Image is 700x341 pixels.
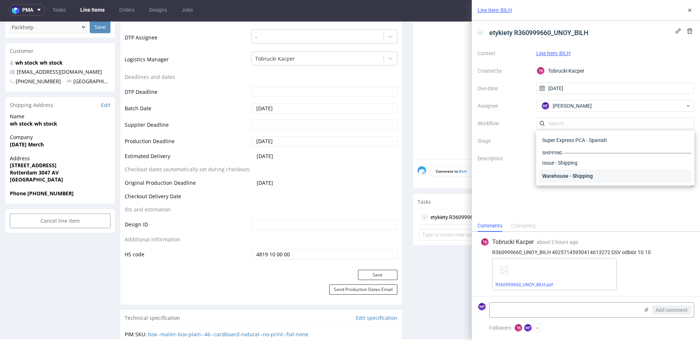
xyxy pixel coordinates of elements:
[417,177,431,184] span: Tasks
[539,134,692,147] div: Super Express PCA - Spanish
[670,145,690,155] button: Send
[478,303,486,310] figcaption: MF
[10,168,74,175] strong: Phone [PHONE_NUMBER]
[539,169,692,183] div: Warehouse - Shipping
[492,238,534,246] span: Tobrucki Kacper
[22,7,33,12] span: pma
[536,118,695,129] input: Search...
[478,154,530,186] label: Description
[478,101,530,110] label: Assignee
[10,119,44,126] strong: [DATE] Merch
[10,91,110,99] span: Name
[125,97,249,114] td: Supplier Deadline
[486,27,591,39] span: etykiety R360999660_UNOY_BILH
[125,227,249,238] td: HS code
[125,7,249,29] td: DTP Assignee
[125,184,249,197] td: IDs and estimation
[177,4,197,16] a: Jobs
[681,192,688,199] figcaption: MF
[125,143,249,157] td: Checkout dates (automatically set during checkout)
[125,197,249,214] td: Design ID
[539,150,692,156] div: Shipping
[537,67,544,74] figcaption: TK
[10,192,110,207] input: Cancel line item
[537,239,578,245] span: about 2 hours ago
[9,4,45,16] button: pma
[511,220,536,232] div: Changelog
[76,4,109,16] a: Line Items
[125,51,249,65] td: Deadlines and dates
[533,323,542,332] button: +
[12,6,22,14] img: logo
[431,145,472,155] p: Comment to
[10,140,57,147] strong: [STREET_ADDRESS]
[10,133,110,141] span: Address
[5,22,115,38] div: Customer
[125,170,249,184] td: Checkout Delivery Date
[10,147,59,154] strong: Rotterdam 3047 AV
[478,220,502,232] div: Comments
[478,137,530,145] label: Stage
[17,47,102,54] a: [EMAIL_ADDRESS][DOMAIN_NAME]
[478,66,530,75] label: Created by
[115,4,139,16] a: Orders
[10,99,57,106] strong: wh stock wh stock
[481,249,691,255] div: R360999660_UNOY_BILH 40257145950414613272 DSV odbiór 10.10
[539,156,692,169] div: Issue - Shipping
[10,154,63,161] strong: [GEOGRAPHIC_DATA]
[661,191,689,200] div: [DATE]
[125,309,397,317] div: PIM SKU:
[489,325,511,331] span: Followers
[125,29,249,51] td: Logistics Manager
[459,147,467,152] a: BILH
[125,81,249,97] td: Batch Date
[329,263,397,273] button: Send Production Dates Email
[125,214,249,227] td: Additional information
[431,191,508,200] div: etykiety R360999660_UNOY_BILH
[257,131,273,138] span: [DATE]
[5,76,115,92] div: Shipping Address
[10,56,61,63] span: [PHONE_NUMBER]
[481,238,489,246] figcaption: TK
[10,112,110,119] span: Company
[15,38,63,45] a: wh stock wh stock
[478,7,512,14] a: Line Item: BILH
[257,158,273,165] span: [DATE]
[48,4,70,16] a: Tasks
[478,119,530,128] label: Workflow
[675,177,690,184] a: View all
[542,102,549,110] figcaption: MF
[125,114,249,130] td: Production Deadline
[120,288,402,304] div: Technical specification
[478,84,530,93] label: Due date
[101,80,110,87] a: Edit
[66,56,124,63] span: [GEOGRAPHIC_DATA]
[515,324,522,332] figcaption: TK
[536,50,571,56] a: Line Item: BILH
[148,309,308,316] a: box--mailer-box-plain--46--cardboard-natural--no-print--foil-none
[125,157,249,170] td: Original Production Deadline
[536,65,695,77] div: Tobrucki Kacper
[419,207,689,219] input: Type to create new task
[358,248,397,258] button: Save
[125,65,249,81] td: DTP Deadline
[524,324,532,332] figcaption: MF
[495,282,553,287] a: R360999660_UNOY_BILH.pdf
[417,145,426,153] img: share_image_120x120.png
[356,293,397,300] a: Edit specification
[125,130,249,144] td: Estimated Delivery
[478,49,530,58] label: Context
[145,4,171,16] a: Designs
[553,102,592,110] span: [PERSON_NAME]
